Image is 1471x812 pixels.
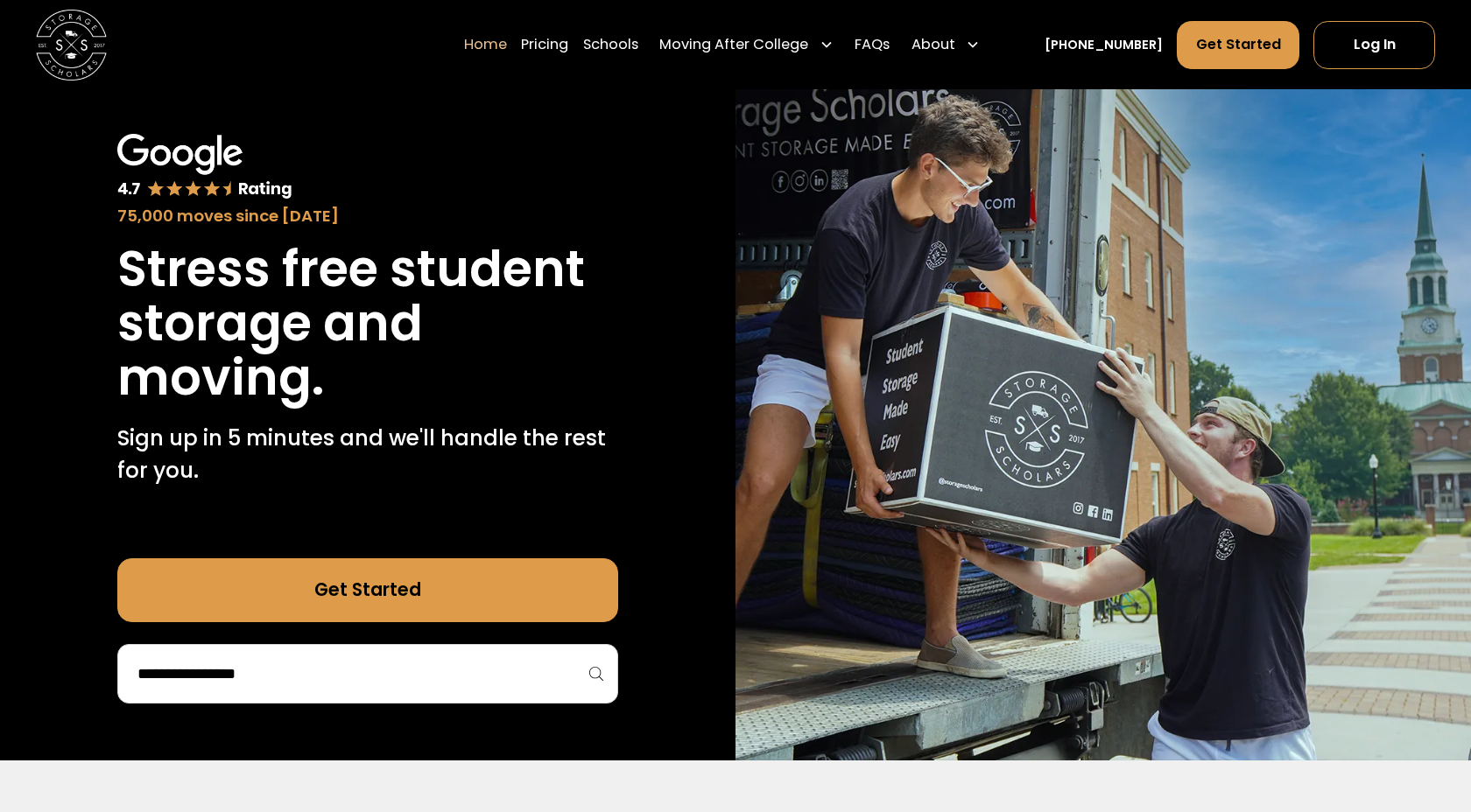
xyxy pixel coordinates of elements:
[117,242,618,404] h1: Stress free student storage and moving.
[583,19,638,69] a: Schools
[652,19,841,69] div: Moving After College
[117,134,292,201] img: Google 4.7 star rating
[117,204,618,228] div: 75,000 moves since [DATE]
[904,19,988,69] div: About
[659,34,808,55] div: Moving After College
[911,34,955,55] div: About
[117,558,618,622] a: Get Started
[1177,21,1299,69] a: Get Started
[855,19,890,69] a: FAQs
[1313,21,1435,69] a: Log In
[735,76,1471,760] img: Storage Scholars makes moving and storage easy.
[117,423,618,487] p: Sign up in 5 minutes and we'll handle the rest for you.
[1045,35,1163,53] a: [PHONE_NUMBER]
[464,19,507,69] a: Home
[36,9,108,80] img: Storage Scholars main logo
[521,19,568,69] a: Pricing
